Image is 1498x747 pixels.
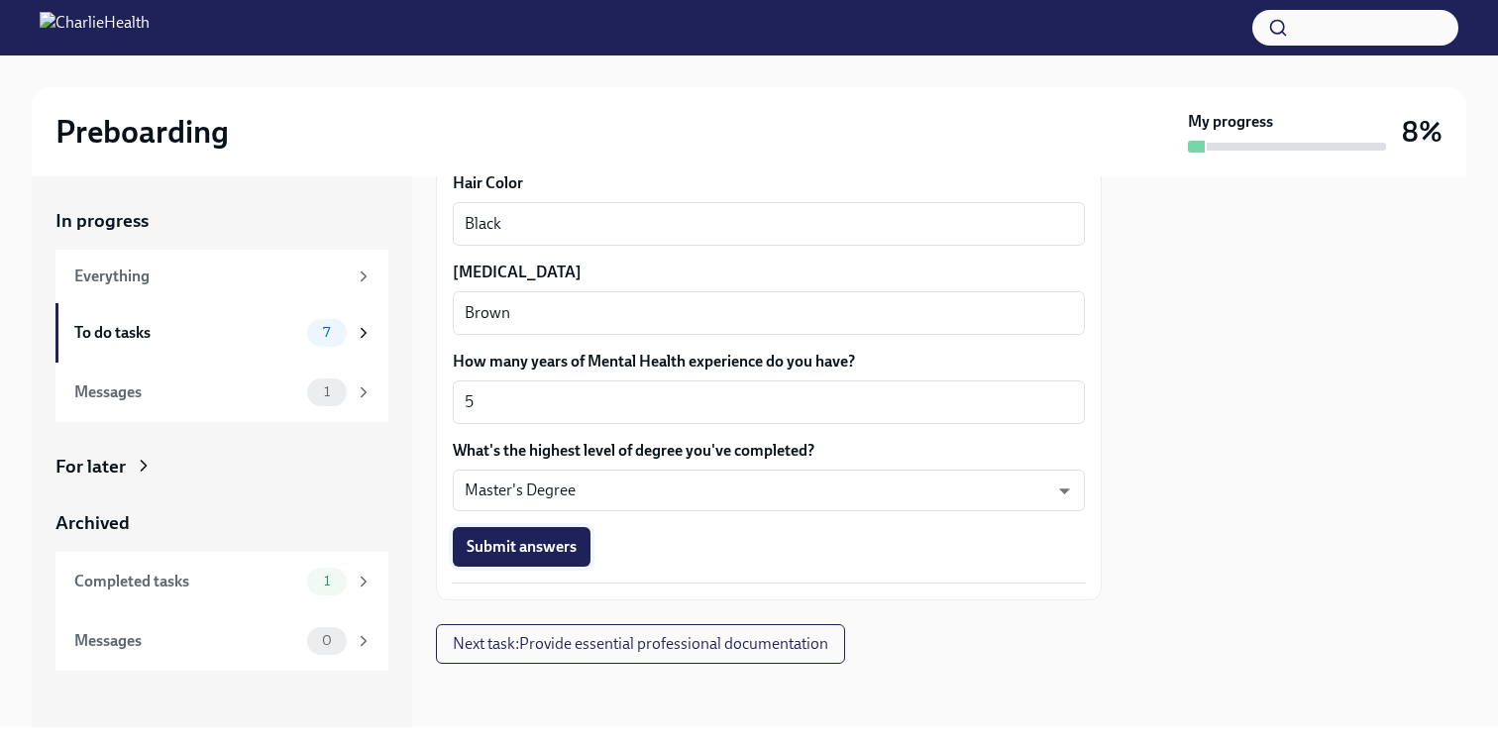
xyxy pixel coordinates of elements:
[467,537,577,557] span: Submit answers
[55,454,388,480] a: For later
[74,322,299,344] div: To do tasks
[436,624,845,664] button: Next task:Provide essential professional documentation
[55,250,388,303] a: Everything
[465,301,1073,325] textarea: Brown
[312,384,342,399] span: 1
[55,112,229,152] h2: Preboarding
[55,303,388,363] a: To do tasks7
[453,172,1085,194] label: Hair Color
[453,351,1085,373] label: How many years of Mental Health experience do you have?
[1402,114,1443,150] h3: 8%
[453,440,1085,462] label: What's the highest level of degree you've completed?
[312,574,342,588] span: 1
[74,381,299,403] div: Messages
[74,630,299,652] div: Messages
[1188,111,1273,133] strong: My progress
[465,212,1073,236] textarea: Black
[310,633,344,648] span: 0
[55,510,388,536] a: Archived
[40,12,150,44] img: CharlieHealth
[453,470,1085,511] div: Master's Degree
[465,390,1073,414] textarea: 5
[453,634,828,654] span: Next task : Provide essential professional documentation
[55,552,388,611] a: Completed tasks1
[453,527,590,567] button: Submit answers
[55,611,388,671] a: Messages0
[55,363,388,422] a: Messages1
[55,454,126,480] div: For later
[311,325,342,340] span: 7
[74,266,347,287] div: Everything
[55,208,388,234] a: In progress
[453,262,1085,283] label: [MEDICAL_DATA]
[74,571,299,592] div: Completed tasks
